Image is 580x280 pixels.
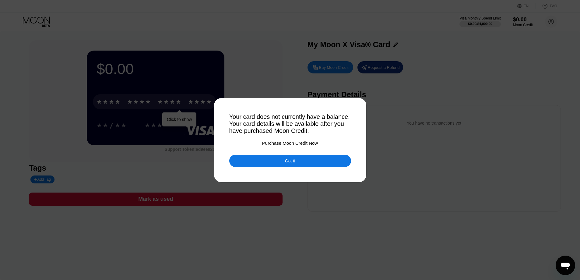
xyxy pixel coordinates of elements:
[229,155,351,167] div: Got it
[285,158,295,164] div: Got it
[262,140,318,146] div: Purchase Moon Credit Now
[556,256,575,275] iframe: Button to launch messaging window
[229,113,351,134] div: Your card does not currently have a balance. Your card details will be available after you have p...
